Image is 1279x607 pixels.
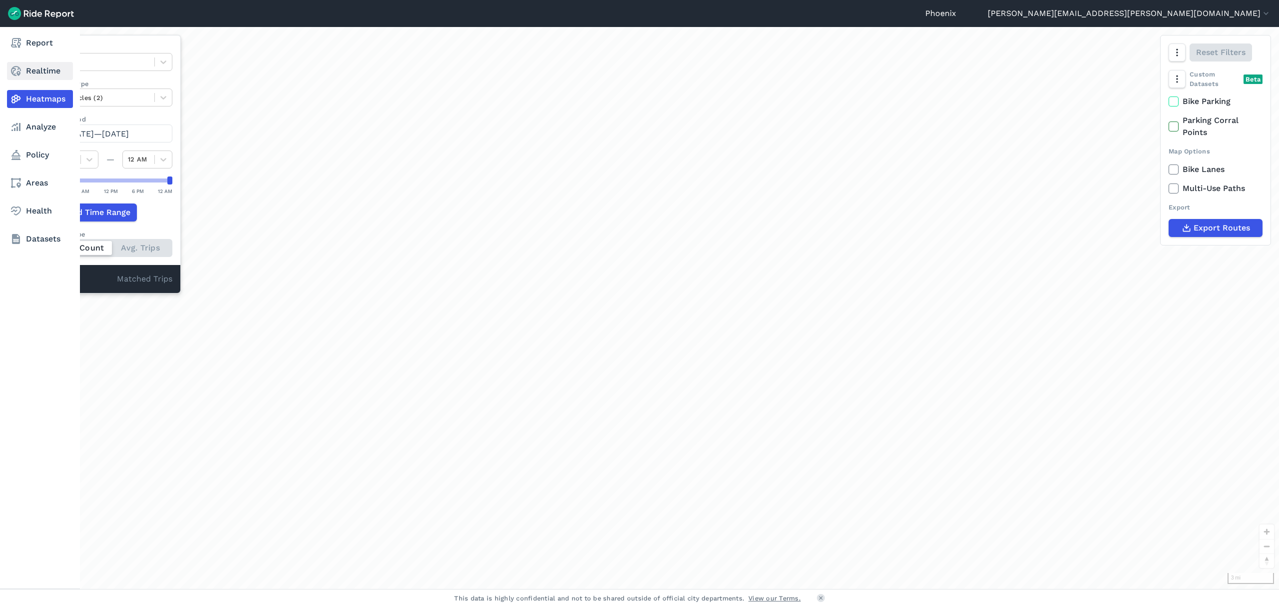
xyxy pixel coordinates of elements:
[1169,69,1263,88] div: Custom Datasets
[67,129,129,138] span: [DATE]—[DATE]
[48,203,137,221] button: Add Time Range
[158,186,172,195] div: 12 AM
[1169,219,1263,237] button: Export Routes
[77,186,89,195] div: 6 AM
[988,7,1271,19] button: [PERSON_NAME][EMAIL_ADDRESS][PERSON_NAME][DOMAIN_NAME]
[1169,202,1263,212] div: Export
[748,593,801,603] a: View our Terms.
[48,124,172,142] button: [DATE]—[DATE]
[7,174,73,192] a: Areas
[48,43,172,53] label: Data Type
[1169,146,1263,156] div: Map Options
[1196,46,1246,58] span: Reset Filters
[1244,74,1263,84] div: Beta
[1169,95,1263,107] label: Bike Parking
[67,206,130,218] span: Add Time Range
[1194,222,1250,234] span: Export Routes
[48,114,172,124] label: Data Period
[7,118,73,136] a: Analyze
[48,273,117,286] div: -
[7,90,73,108] a: Heatmaps
[7,146,73,164] a: Policy
[48,79,172,88] label: Vehicle Type
[48,229,172,239] div: Count Type
[1190,43,1252,61] button: Reset Filters
[40,265,180,293] div: Matched Trips
[132,186,144,195] div: 6 PM
[925,7,956,19] a: Phoenix
[7,34,73,52] a: Report
[7,62,73,80] a: Realtime
[98,153,122,165] div: —
[8,7,74,20] img: Ride Report
[32,27,1279,589] div: loading
[7,230,73,248] a: Datasets
[1169,182,1263,194] label: Multi-Use Paths
[1169,163,1263,175] label: Bike Lanes
[104,186,118,195] div: 12 PM
[1169,114,1263,138] label: Parking Corral Points
[7,202,73,220] a: Health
